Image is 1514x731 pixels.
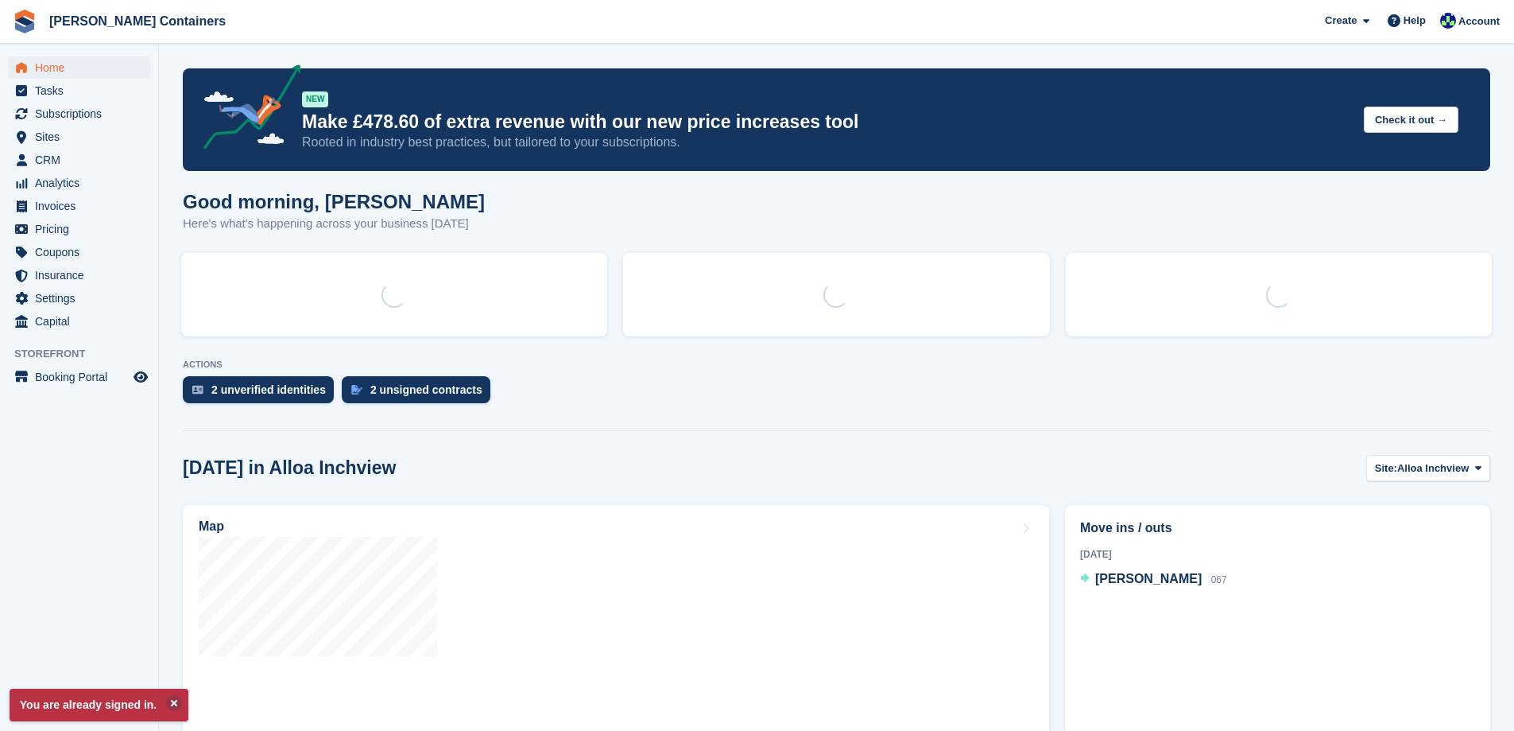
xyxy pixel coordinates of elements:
[1440,13,1456,29] img: Audra Whitelaw
[43,8,232,34] a: [PERSON_NAME] Containers
[1375,461,1397,476] span: Site:
[35,310,130,332] span: Capital
[35,241,130,263] span: Coupons
[1080,570,1227,590] a: [PERSON_NAME] 067
[183,191,485,212] h1: Good morning, [PERSON_NAME]
[35,195,130,217] span: Invoices
[8,126,150,148] a: menu
[8,103,150,125] a: menu
[1080,547,1475,562] div: [DATE]
[10,689,188,721] p: You are already signed in.
[8,149,150,171] a: menu
[1397,461,1469,476] span: Alloa Inchview
[192,385,203,395] img: verify_identity-adf6edd0f0f0b5bbfe63781bf79b02c33cf7c696d77639b501bdc392416b5a36.svg
[1211,574,1227,585] span: 067
[14,346,158,362] span: Storefront
[8,56,150,79] a: menu
[183,215,485,233] p: Here's what's happening across your business [DATE]
[302,91,328,107] div: NEW
[8,264,150,286] a: menu
[35,149,130,171] span: CRM
[8,195,150,217] a: menu
[35,103,130,125] span: Subscriptions
[370,383,482,396] div: 2 unsigned contracts
[342,376,498,411] a: 2 unsigned contracts
[8,80,150,102] a: menu
[35,126,130,148] span: Sites
[199,519,224,534] h2: Map
[35,366,130,388] span: Booking Portal
[1366,455,1490,481] button: Site: Alloa Inchview
[8,287,150,309] a: menu
[190,64,301,155] img: price-adjustments-announcement-icon-8257ccfd72463d97f412b2fc003d46551f7dbcb40ab6d574587a9cd5c0d94...
[8,172,150,194] a: menu
[8,218,150,240] a: menu
[1095,572,1202,585] span: [PERSON_NAME]
[302,134,1351,151] p: Rooted in industry best practices, but tailored to your subscriptions.
[351,385,362,395] img: contract_signature_icon-13c848040528278c33f63329250d36e43548de30e8caae1d1a13099fd9432cc5.svg
[35,172,130,194] span: Analytics
[35,264,130,286] span: Insurance
[35,287,130,309] span: Settings
[302,111,1351,134] p: Make £478.60 of extra revenue with our new price increases tool
[183,360,1490,370] p: ACTIONS
[1325,13,1357,29] span: Create
[13,10,37,33] img: stora-icon-8386f47178a22dfd0bd8f6a31ec36ba5ce8667c1dd55bd0f319d3a0aa187defe.svg
[211,383,326,396] div: 2 unverified identities
[183,376,342,411] a: 2 unverified identities
[8,241,150,263] a: menu
[1364,107,1458,133] button: Check it out →
[35,218,130,240] span: Pricing
[131,367,150,387] a: Preview store
[1080,519,1475,538] h2: Move ins / outs
[1458,14,1500,29] span: Account
[1404,13,1426,29] span: Help
[8,366,150,388] a: menu
[8,310,150,332] a: menu
[35,80,130,102] span: Tasks
[35,56,130,79] span: Home
[183,457,396,479] h2: [DATE] in Alloa Inchview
